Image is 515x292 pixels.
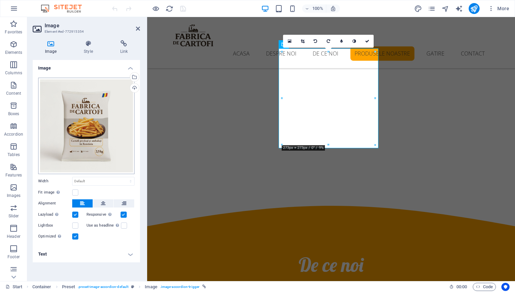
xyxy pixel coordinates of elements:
[456,283,467,291] span: 00 00
[361,35,374,48] a: Confirm ( ⌘ ⏎ )
[9,213,19,219] p: Slider
[108,40,140,55] h4: Link
[414,5,422,13] i: Design (Ctrl+Alt+Y)
[5,70,22,76] p: Columns
[38,179,72,183] label: Width
[160,283,200,291] span: . image-accordion-trigger
[33,40,72,55] h4: Image
[7,254,20,260] p: Footer
[309,35,322,48] a: Rotate left 90°
[32,283,51,291] span: Click to select. Double-click to edit
[476,283,493,291] span: Code
[72,40,108,55] h4: Style
[330,5,336,12] i: On resize automatically adjust zoom level to fit chosen device.
[461,284,462,289] span: :
[4,132,23,137] p: Accordion
[348,35,361,48] a: Greyscale
[302,4,326,13] button: 100%
[87,211,121,219] label: Responsive
[449,283,467,291] h6: Session time
[5,29,22,35] p: Favorites
[32,283,206,291] nav: breadcrumb
[414,4,422,13] button: design
[441,4,450,13] button: navigator
[296,35,309,48] a: Crop mode
[152,4,160,13] button: Click here to leave preview mode and continue editing
[5,50,22,55] p: Elements
[45,29,126,35] h3: Element #ed-772915354
[38,211,72,219] label: Lazyload
[322,35,335,48] a: Rotate right 90°
[38,199,72,208] label: Alignment
[38,188,72,197] label: Fit image
[7,152,20,157] p: Tables
[78,283,128,291] span: . preset-image-accordion-default
[312,4,323,13] h6: 100%
[6,91,21,96] p: Content
[145,283,157,291] span: Click to select. Double-click to edit
[441,5,449,13] i: Navigator
[501,283,510,291] button: Usercentrics
[62,283,75,291] span: Click to select. Double-click to edit
[473,283,496,291] button: Code
[485,3,512,14] button: More
[470,5,478,13] i: Publish
[488,5,509,12] span: More
[469,3,480,14] button: publish
[39,4,90,13] img: Editor Logo
[283,35,296,48] a: Select files from the file manager, stock photos, or upload file(s)
[5,172,22,178] p: Features
[5,283,22,291] a: Click to cancel selection. Double-click to open Pages
[87,221,121,230] label: Use as headline
[335,35,348,48] a: Blur
[455,4,463,13] button: text_generator
[38,232,72,241] label: Optimized
[7,234,20,239] p: Header
[428,4,436,13] button: pages
[38,221,72,230] label: Lightbox
[428,5,436,13] i: Pages (Ctrl+Alt+S)
[33,246,140,262] h4: Text
[166,5,173,13] i: Reload page
[455,5,463,13] i: AI Writer
[131,285,134,289] i: This element is a customizable preset
[33,60,140,72] h4: Image
[8,111,19,117] p: Boxes
[202,285,206,289] i: This element is linked
[45,22,140,29] h2: Image
[38,78,135,174] div: 25kg-dQ1Qv_sGP97sxUo6YsjG-A.jpg
[165,4,173,13] button: reload
[7,193,21,198] p: Images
